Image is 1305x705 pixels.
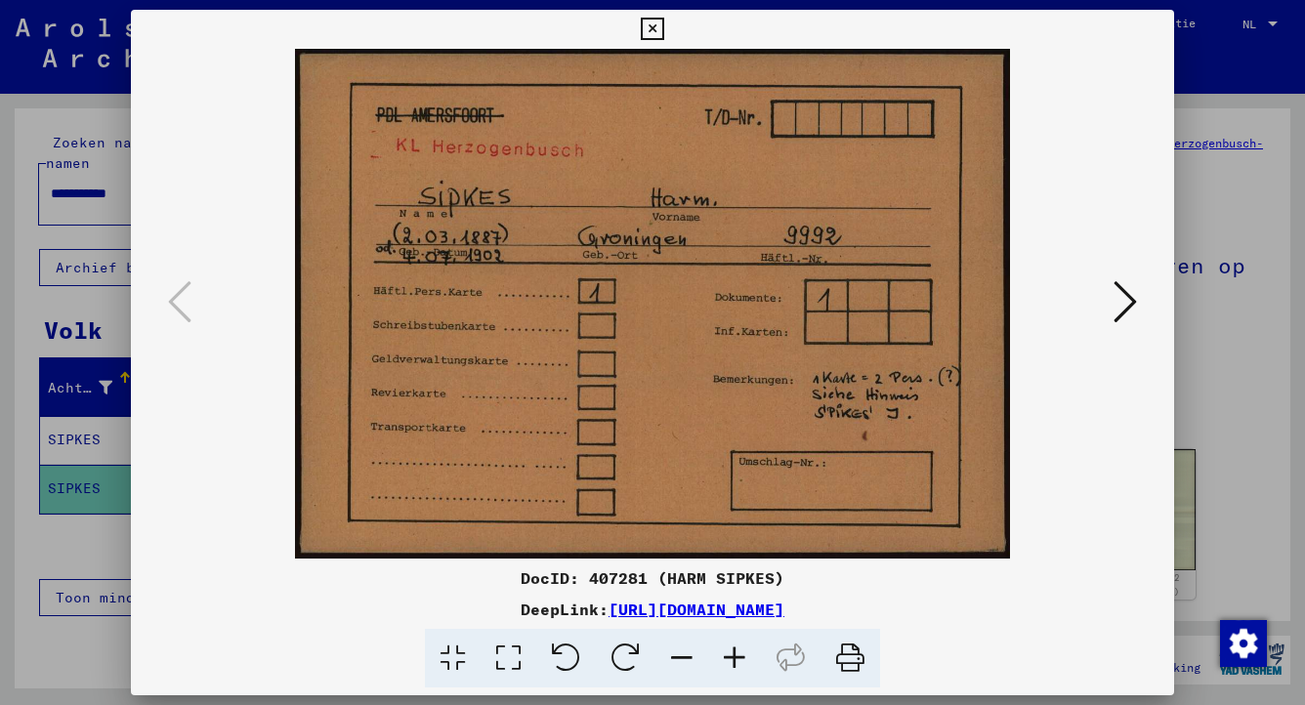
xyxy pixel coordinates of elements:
[1220,620,1267,667] img: Toestemming wijzigen
[609,600,784,619] a: [URL][DOMAIN_NAME]
[1219,619,1266,666] div: Toestemming wijzigen
[131,598,1175,621] div: DeepLink:
[131,566,1175,590] div: DocID: 407281 (HARM SIPKES)
[197,49,1109,559] img: 001.jpg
